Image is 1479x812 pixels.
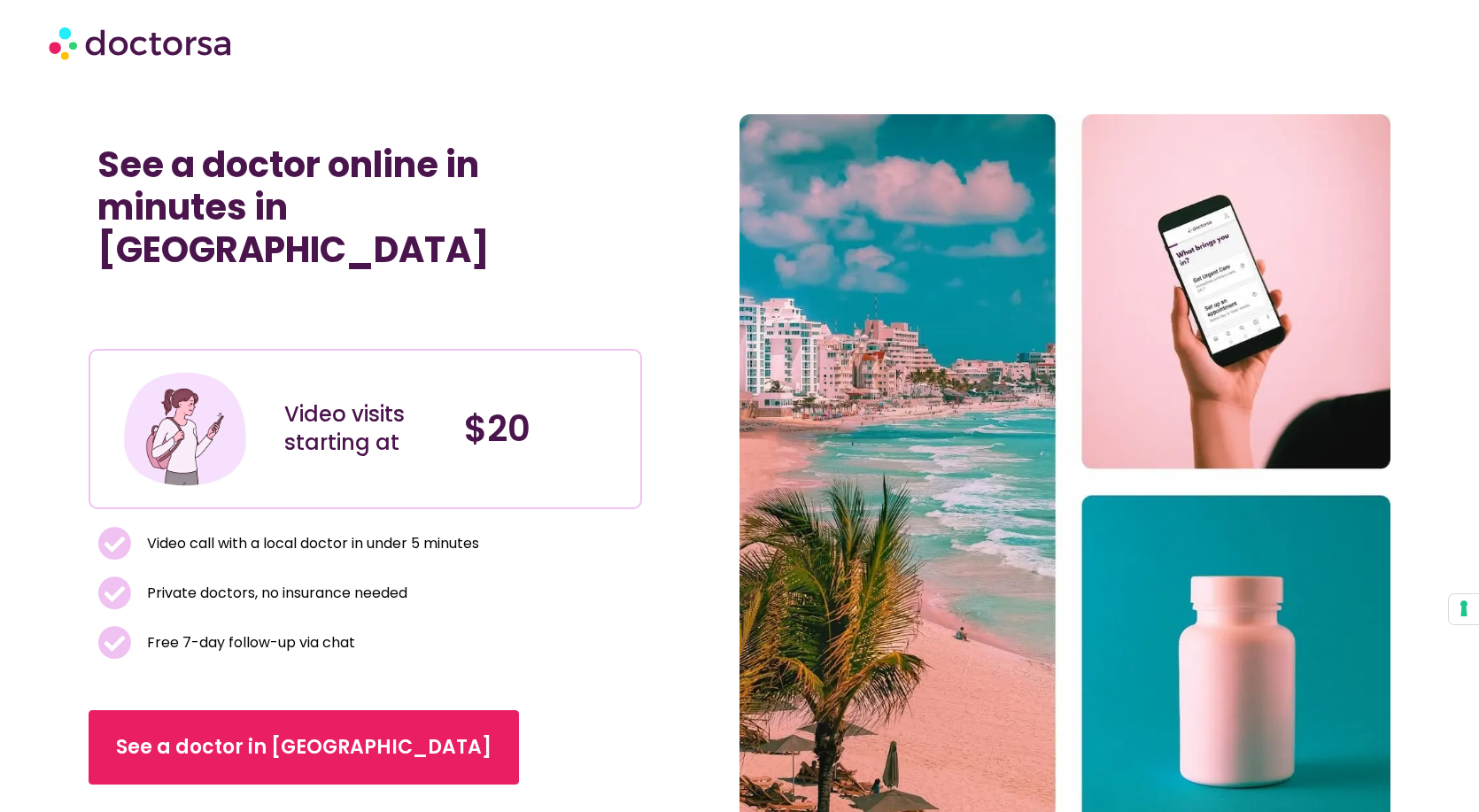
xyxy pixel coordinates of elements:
span: Private doctors, no insurance needed [143,581,407,606]
span: Free 7-day follow-up via chat [143,630,355,655]
button: Your consent preferences for tracking technologies [1449,594,1479,624]
iframe: Customer reviews powered by Trustpilot [97,289,363,310]
h4: $20 [464,407,627,450]
img: Illustration depicting a young woman in a casual outfit, engaged with her smartphone. She has a p... [120,364,251,494]
h1: See a doctor online in minutes in [GEOGRAPHIC_DATA] [97,143,633,271]
span: Video call with a local doctor in under 5 minutes [143,531,479,556]
div: Video visits starting at [284,400,447,457]
iframe: Customer reviews powered by Trustpilot [97,310,633,331]
a: See a doctor in [GEOGRAPHIC_DATA] [89,710,519,785]
span: See a doctor in [GEOGRAPHIC_DATA] [116,733,492,762]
